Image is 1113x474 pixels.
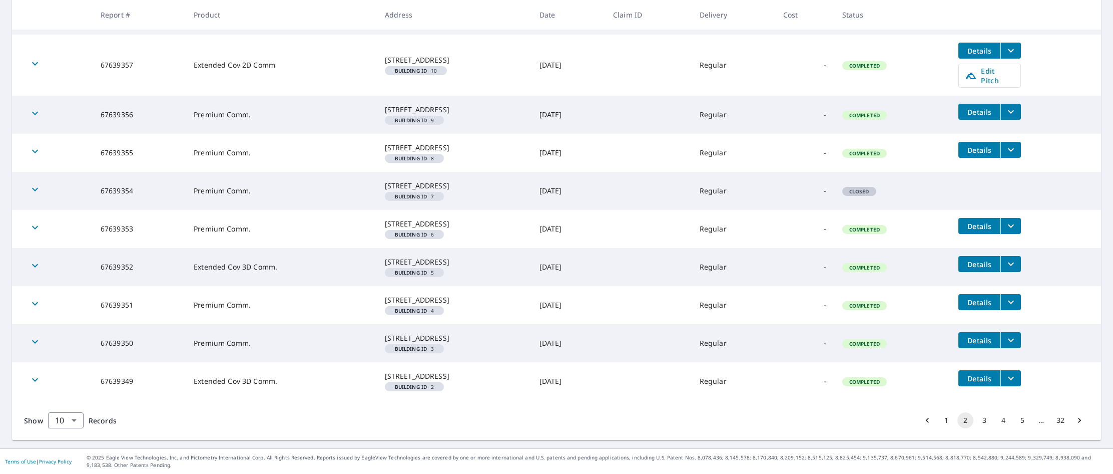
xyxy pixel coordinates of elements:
td: 67639351 [93,286,186,324]
td: - [775,35,834,96]
em: Building ID [395,384,427,389]
span: Details [964,46,994,56]
div: [STREET_ADDRESS] [385,295,523,305]
span: Completed [843,150,886,157]
td: Regular [692,172,775,210]
div: [STREET_ADDRESS] [385,181,523,191]
td: [DATE] [531,362,605,400]
span: 6 [389,232,440,237]
span: 2 [389,384,440,389]
td: [DATE] [531,324,605,362]
em: Building ID [395,270,427,275]
button: filesDropdownBtn-67639353 [1000,218,1021,234]
em: Building ID [395,194,427,199]
td: - [775,286,834,324]
span: Completed [843,340,886,347]
em: Building ID [395,346,427,351]
td: 67639357 [93,35,186,96]
td: Regular [692,96,775,134]
td: 67639353 [93,210,186,248]
div: 10 [48,406,84,434]
td: Extended Cov 3D Comm. [186,362,376,400]
span: Completed [843,302,886,309]
span: Edit Pitch [965,66,1014,85]
div: [STREET_ADDRESS] [385,105,523,115]
button: Go to page 4 [995,412,1011,428]
em: Building ID [395,68,427,73]
td: Regular [692,324,775,362]
td: Premium Comm. [186,324,376,362]
button: detailsBtn-67639352 [958,256,1000,272]
td: Regular [692,248,775,286]
div: [STREET_ADDRESS] [385,219,523,229]
span: Completed [843,112,886,119]
p: © 2025 Eagle View Technologies, Inc. and Pictometry International Corp. All Rights Reserved. Repo... [87,454,1108,469]
td: 67639355 [93,134,186,172]
td: - [775,324,834,362]
td: - [775,96,834,134]
button: filesDropdownBtn-67639357 [1000,43,1021,59]
em: Building ID [395,232,427,237]
button: detailsBtn-67639357 [958,43,1000,59]
td: [DATE] [531,35,605,96]
a: Edit Pitch [958,64,1021,88]
td: 67639352 [93,248,186,286]
button: detailsBtn-67639355 [958,142,1000,158]
td: Premium Comm. [186,286,376,324]
span: 3 [389,346,440,351]
td: - [775,134,834,172]
td: Extended Cov 3D Comm. [186,248,376,286]
td: Premium Comm. [186,96,376,134]
td: Premium Comm. [186,210,376,248]
td: 67639356 [93,96,186,134]
td: Extended Cov 2D Comm [186,35,376,96]
div: [STREET_ADDRESS] [385,333,523,343]
a: Privacy Policy [39,458,72,465]
td: [DATE] [531,210,605,248]
div: [STREET_ADDRESS] [385,143,523,153]
div: Show 10 records [48,412,84,428]
div: [STREET_ADDRESS] [385,371,523,381]
span: 9 [389,118,440,123]
span: Details [964,260,994,269]
span: Details [964,336,994,345]
td: Regular [692,362,775,400]
button: page 2 [957,412,973,428]
span: 5 [389,270,440,275]
span: 7 [389,194,440,199]
span: 8 [389,156,440,161]
div: [STREET_ADDRESS] [385,55,523,65]
span: Details [964,374,994,383]
td: - [775,210,834,248]
button: Go to page 1 [938,412,954,428]
a: Terms of Use [5,458,36,465]
em: Building ID [395,118,427,123]
button: detailsBtn-67639349 [958,370,1000,386]
td: 67639354 [93,172,186,210]
td: Regular [692,286,775,324]
td: - [775,248,834,286]
button: filesDropdownBtn-67639351 [1000,294,1021,310]
button: Go to page 32 [1052,412,1068,428]
td: Regular [692,35,775,96]
span: Completed [843,226,886,233]
td: [DATE] [531,172,605,210]
nav: pagination navigation [918,412,1089,428]
td: 67639350 [93,324,186,362]
span: Details [964,298,994,307]
td: Regular [692,134,775,172]
span: Completed [843,378,886,385]
td: - [775,172,834,210]
span: 4 [389,308,440,313]
span: Details [964,221,994,231]
button: detailsBtn-67639353 [958,218,1000,234]
span: Completed [843,62,886,69]
td: [DATE] [531,248,605,286]
button: filesDropdownBtn-67639352 [1000,256,1021,272]
span: Records [89,416,117,425]
button: filesDropdownBtn-67639356 [1000,104,1021,120]
em: Building ID [395,308,427,313]
span: Show [24,416,43,425]
td: [DATE] [531,134,605,172]
em: Building ID [395,156,427,161]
